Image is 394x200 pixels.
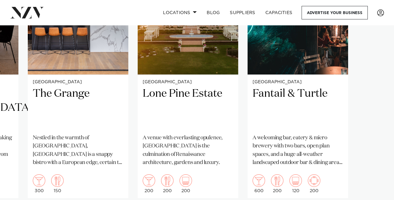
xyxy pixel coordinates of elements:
[202,6,225,19] a: BLOG
[143,134,233,167] p: A venue with everlasting opulence, [GEOGRAPHIC_DATA] is the culmination of Renaissance architectu...
[143,87,233,129] h2: Lone Pine Estate
[180,174,192,193] div: 200
[161,174,174,193] div: 200
[180,174,192,187] img: theatre.png
[271,174,283,187] img: dining.png
[10,7,44,18] img: nzv-logo.png
[253,134,343,167] p: A welcoming bar, eatery & micro brewery with two bars, open plan spaces, and a huge all-weather l...
[143,80,233,85] small: [GEOGRAPHIC_DATA]
[143,174,155,187] img: cocktail.png
[253,174,265,193] div: 600
[51,174,64,187] img: dining.png
[33,174,45,193] div: 300
[161,174,174,187] img: dining.png
[33,174,45,187] img: cocktail.png
[51,174,64,193] div: 150
[33,134,123,167] p: Nestled in the warmth of [GEOGRAPHIC_DATA], [GEOGRAPHIC_DATA] is a snappy bistro with a European ...
[271,174,283,193] div: 200
[289,174,302,187] img: theatre.png
[308,174,320,187] img: meeting.png
[158,6,202,19] a: Locations
[308,174,320,193] div: 200
[143,174,155,193] div: 200
[260,6,298,19] a: Capacities
[253,80,343,85] small: [GEOGRAPHIC_DATA]
[253,87,343,129] h2: Fantail & Turtle
[253,174,265,187] img: cocktail.png
[225,6,260,19] a: SUPPLIERS
[33,80,123,85] small: [GEOGRAPHIC_DATA]
[289,174,302,193] div: 120
[302,6,368,19] a: Advertise your business
[33,87,123,129] h2: The Grange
